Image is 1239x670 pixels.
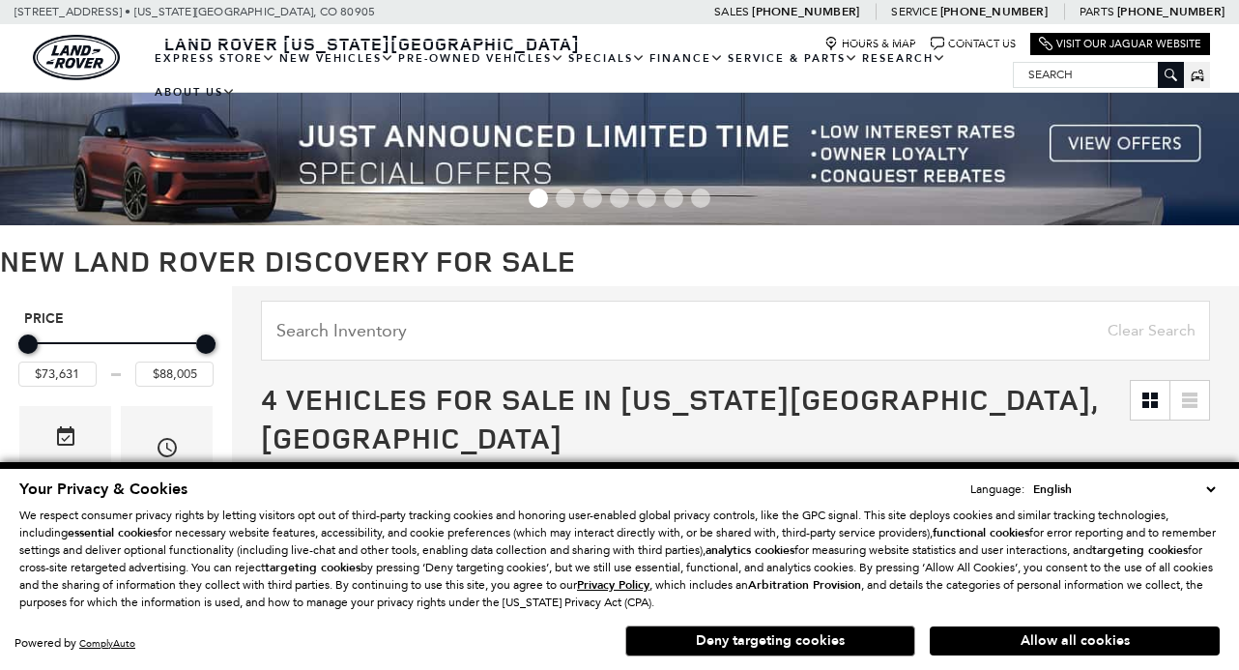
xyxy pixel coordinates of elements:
[14,5,375,18] a: [STREET_ADDRESS] • [US_STATE][GEOGRAPHIC_DATA], CO 80905
[54,421,77,460] span: Vehicle
[931,37,1016,51] a: Contact Us
[18,362,97,387] input: Minimum
[34,461,97,504] div: Vehicle Status
[196,335,216,354] div: Maximum Price
[153,42,277,75] a: EXPRESS STORE
[164,32,580,55] span: Land Rover [US_STATE][GEOGRAPHIC_DATA]
[33,35,120,80] a: land-rover
[68,525,158,540] strong: essential cookies
[566,42,648,75] a: Specials
[1080,5,1114,18] span: Parts
[691,189,710,208] span: Go to slide 7
[583,189,602,208] span: Go to slide 3
[648,42,726,75] a: Finance
[135,362,214,387] input: Maximum
[18,335,38,354] div: Minimum Price
[153,75,238,109] a: About Us
[664,189,683,208] span: Go to slide 6
[556,189,575,208] span: Go to slide 2
[824,37,916,51] a: Hours & Map
[1014,63,1183,86] input: Search
[261,379,1098,457] span: 4 Vehicles for Sale in [US_STATE][GEOGRAPHIC_DATA], [GEOGRAPHIC_DATA]
[79,637,135,650] a: ComplyAuto
[19,479,187,500] span: Your Privacy & Cookies
[265,560,360,575] strong: targeting cookies
[610,189,629,208] span: Go to slide 4
[706,542,794,558] strong: analytics cookies
[19,507,1220,611] p: We respect consumer privacy rights by letting visitors opt out of third-party tracking cookies an...
[726,42,860,75] a: Service & Parts
[153,42,1013,109] nav: Main Navigation
[153,32,591,55] a: Land Rover [US_STATE][GEOGRAPHIC_DATA]
[277,42,396,75] a: New Vehicles
[33,35,120,80] img: Land Rover
[891,5,936,18] span: Service
[940,4,1048,19] a: [PHONE_NUMBER]
[577,578,649,592] a: Privacy Policy
[748,577,861,593] strong: Arbitration Provision
[19,406,111,517] div: VehicleVehicle Status
[577,577,649,593] u: Privacy Policy
[396,42,566,75] a: Pre-Owned Vehicles
[14,637,135,650] div: Powered by
[1028,480,1220,499] select: Language Select
[933,525,1029,540] strong: functional cookies
[1039,37,1201,51] a: Visit Our Jaguar Website
[529,189,548,208] span: Go to slide 1
[1117,4,1225,19] a: [PHONE_NUMBER]
[156,431,179,471] span: Year
[18,328,214,387] div: Price
[24,310,208,328] h5: Price
[261,301,1210,361] input: Search Inventory
[752,4,859,19] a: [PHONE_NUMBER]
[860,42,948,75] a: Research
[637,189,656,208] span: Go to slide 5
[714,5,749,18] span: Sales
[970,483,1024,495] div: Language:
[930,626,1220,655] button: Allow all cookies
[1092,542,1188,558] strong: targeting cookies
[121,406,213,517] div: YearYear
[625,626,915,656] button: Deny targeting cookies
